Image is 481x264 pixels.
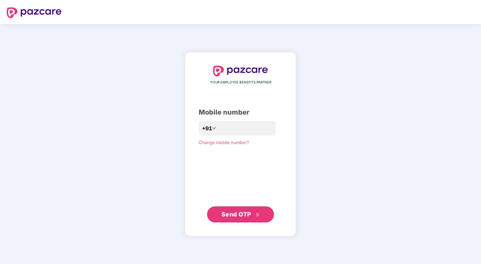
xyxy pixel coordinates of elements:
[256,213,260,217] span: double-right
[210,80,271,85] span: YOUR EMPLOYEE BENEFITS PARTNER
[212,126,216,130] span: down
[202,124,212,133] span: +91
[207,206,274,222] button: Send OTPdouble-right
[199,140,249,145] a: Change mobile number?
[7,7,62,18] img: logo
[221,211,251,218] span: Send OTP
[199,107,282,118] div: Mobile number
[213,66,268,76] img: logo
